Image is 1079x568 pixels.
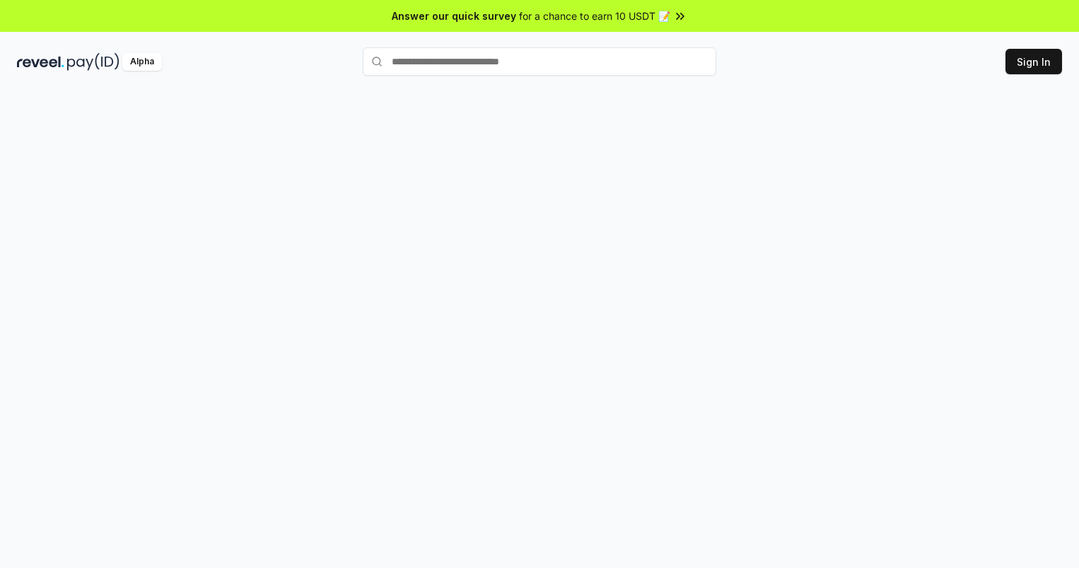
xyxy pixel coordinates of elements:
button: Sign In [1005,49,1062,74]
img: pay_id [67,53,119,71]
span: Answer our quick survey [392,8,516,23]
div: Alpha [122,53,162,71]
span: for a chance to earn 10 USDT 📝 [519,8,670,23]
img: reveel_dark [17,53,64,71]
